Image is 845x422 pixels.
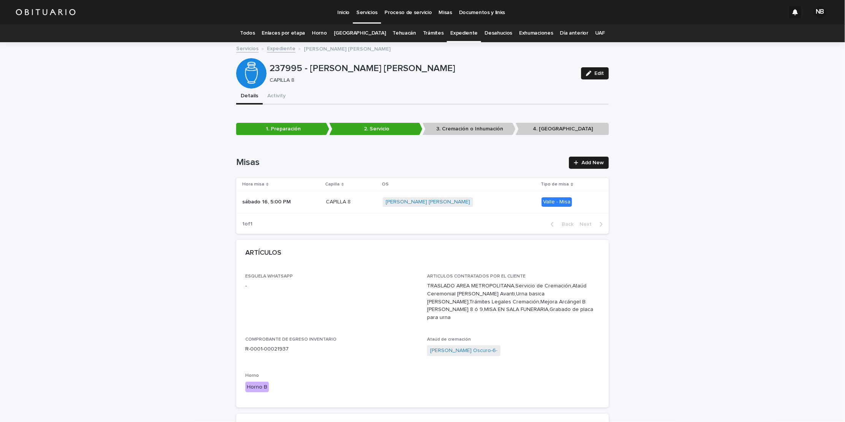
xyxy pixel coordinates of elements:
span: ESQUELA WHATSAPP [245,274,293,279]
p: 1 of 1 [236,215,259,233]
a: Día anterior [560,24,588,42]
a: Tehuacán [392,24,416,42]
span: Edit [594,71,604,76]
a: Todos [240,24,255,42]
p: TRASLADO AREA METROPOLITANA,Servicio de Cremación,Ataúd Ceremonial [PERSON_NAME] Avanti,Urna basi... [427,282,600,322]
h2: ARTÍCULOS [245,249,281,257]
a: [PERSON_NAME] [PERSON_NAME] [386,199,470,205]
a: Expediente [450,24,478,42]
img: HUM7g2VNRLqGMmR9WVqf [15,5,76,20]
a: UAF [595,24,605,42]
div: Valle - Misa [542,197,572,207]
span: Horno [245,373,259,378]
p: 237995 - [PERSON_NAME] [PERSON_NAME] [270,63,575,74]
p: - [245,282,418,290]
button: Next [577,221,609,228]
p: Hora misa [242,180,264,189]
span: Next [580,222,596,227]
p: R-0001-00021937 [245,345,418,353]
p: 4. [GEOGRAPHIC_DATA] [516,123,609,135]
a: Enlaces por etapa [262,24,305,42]
button: Back [545,221,577,228]
span: Add New [581,160,604,165]
a: Trámites [423,24,444,42]
a: Expediente [267,44,295,52]
p: Tipo de misa [541,180,569,189]
p: Capilla [325,180,340,189]
button: Activity [263,89,290,105]
a: Desahucios [484,24,512,42]
a: [GEOGRAPHIC_DATA] [334,24,386,42]
tr: sábado 16, 5:00 PMsábado 16, 5:00 PM CAPILLA 8CAPILLA 8 [PERSON_NAME] [PERSON_NAME] Valle - Misa [236,191,609,213]
span: ARTICULOS CONTRATADOS POR EL CLIENTE [427,274,526,279]
a: [PERSON_NAME] Oscuro-6- [430,347,497,355]
h1: Misas [236,157,564,168]
p: [PERSON_NAME] [PERSON_NAME] [304,44,391,52]
a: Exhumaciones [519,24,553,42]
button: Edit [581,67,609,79]
p: CAPILLA 8 [326,197,352,205]
div: Horno B [245,382,269,393]
a: Servicios [236,44,259,52]
span: Back [557,222,573,227]
p: sábado 16, 5:00 PM [242,197,292,205]
p: CAPILLA 8 [270,77,572,84]
button: Details [236,89,263,105]
span: Ataúd de cremación [427,337,471,342]
span: COMPROBANTE DE EGRESO INVENTARIO [245,337,337,342]
p: 2. Servicio [329,123,422,135]
p: OS [382,180,389,189]
a: Horno [312,24,327,42]
p: 1. Preparación [236,123,329,135]
div: NB [814,6,826,18]
p: 3. Cremación o Inhumación [422,123,516,135]
a: Add New [569,157,609,169]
